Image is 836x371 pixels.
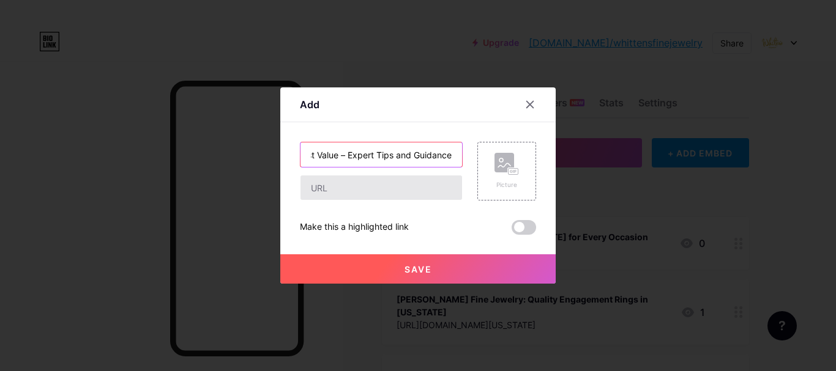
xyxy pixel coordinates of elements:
div: Add [300,97,319,112]
div: Picture [495,180,519,189]
div: Make this a highlighted link [300,220,409,235]
span: Save [405,264,432,274]
input: Title [300,142,462,167]
button: Save [280,254,556,284]
input: URL [300,175,462,200]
